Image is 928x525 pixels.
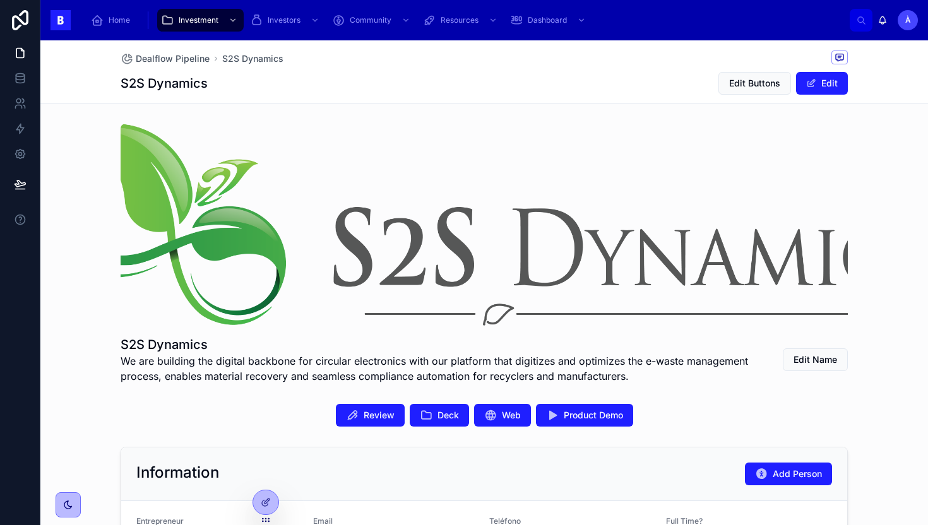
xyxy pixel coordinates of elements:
[246,9,326,32] a: Investors
[87,9,139,32] a: Home
[441,15,479,25] span: Resources
[179,15,218,25] span: Investment
[81,6,850,34] div: scrollable content
[437,409,459,422] span: Deck
[905,15,911,25] span: À
[745,463,832,485] button: Add Person
[474,404,531,427] button: Web
[350,15,391,25] span: Community
[502,409,521,422] span: Web
[222,52,283,65] a: S2S Dynamics
[410,404,469,427] button: Deck
[136,463,219,483] h2: Information
[718,72,791,95] button: Edit Buttons
[796,72,848,95] button: Edit
[528,15,567,25] span: Dashboard
[536,404,633,427] button: Product Demo
[121,74,208,92] h1: S2S Dynamics
[121,353,753,384] span: We are building the digital backbone for circular electronics with our platform that digitizes an...
[794,353,837,366] span: Edit Name
[109,15,130,25] span: Home
[121,52,210,65] a: Dealflow Pipeline
[136,52,210,65] span: Dealflow Pipeline
[564,409,623,422] span: Product Demo
[773,468,822,480] span: Add Person
[121,336,753,353] h1: S2S Dynamics
[419,9,504,32] a: Resources
[364,409,395,422] span: Review
[268,15,300,25] span: Investors
[51,10,71,30] img: App logo
[783,348,848,371] button: Edit Name
[328,9,417,32] a: Community
[336,404,405,427] button: Review
[729,77,780,90] span: Edit Buttons
[506,9,592,32] a: Dashboard
[157,9,244,32] a: Investment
